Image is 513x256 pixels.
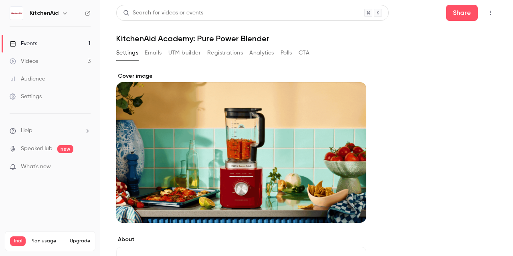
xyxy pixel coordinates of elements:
button: CTA [299,46,309,59]
span: Plan usage [30,238,65,244]
div: Search for videos or events [123,9,203,17]
span: new [57,145,73,153]
button: Polls [281,46,292,59]
button: Share [446,5,478,21]
div: Audience [10,75,45,83]
section: Cover image [116,72,366,223]
span: Trial [10,236,26,246]
button: Emails [145,46,162,59]
div: Events [10,40,37,48]
button: Settings [116,46,138,59]
label: About [116,236,366,244]
div: Videos [10,57,38,65]
li: help-dropdown-opener [10,127,91,135]
h1: KitchenAid Academy: Pure Power Blender [116,34,497,43]
div: Settings [10,93,42,101]
span: What's new [21,163,51,171]
img: KitchenAid [10,7,23,20]
button: Upgrade [70,238,90,244]
label: Cover image [116,72,366,80]
a: SpeakerHub [21,145,53,153]
button: Registrations [207,46,243,59]
h6: KitchenAid [30,9,59,17]
button: UTM builder [168,46,201,59]
span: Help [21,127,32,135]
button: Analytics [249,46,274,59]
